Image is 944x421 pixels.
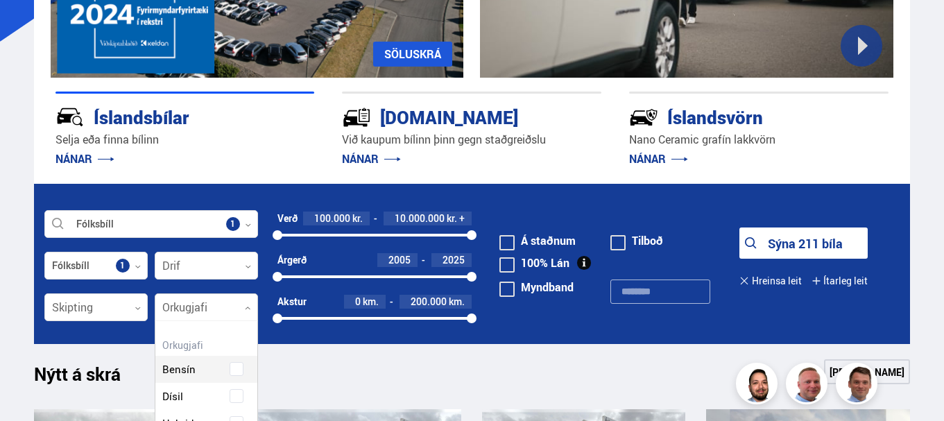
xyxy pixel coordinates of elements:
[447,213,457,224] span: kr.
[459,213,465,224] span: +
[739,265,801,296] button: Hreinsa leit
[314,212,350,225] span: 100.000
[162,359,196,379] span: Bensín
[838,365,879,406] img: FbJEzSuNWCJXmdc-.webp
[342,132,601,148] p: Við kaupum bílinn þinn gegn staðgreiðslu
[824,359,910,384] a: [PERSON_NAME]
[499,257,569,268] label: 100% Lán
[610,235,663,246] label: Tilboð
[738,365,780,406] img: nhp88E3Fdnt1Opn2.png
[629,151,688,166] a: NÁNAR
[499,235,576,246] label: Á staðnum
[411,295,447,308] span: 200.000
[162,386,183,406] span: Dísil
[449,296,465,307] span: km.
[55,151,114,166] a: NÁNAR
[11,6,53,47] button: Opna LiveChat spjallviðmót
[277,255,307,266] div: Árgerð
[352,213,363,224] span: kr.
[355,295,361,308] span: 0
[342,151,401,166] a: NÁNAR
[277,213,298,224] div: Verð
[395,212,445,225] span: 10.000.000
[277,296,307,307] div: Akstur
[342,104,552,128] div: [DOMAIN_NAME]
[629,104,839,128] div: Íslandsvörn
[55,132,315,148] p: Selja eða finna bílinn
[629,132,889,148] p: Nano Ceramic grafín lakkvörn
[739,227,868,259] button: Sýna 211 bíla
[373,42,452,67] a: SÖLUSKRÁ
[443,253,465,266] span: 2025
[812,265,868,296] button: Ítarleg leit
[499,282,574,293] label: Myndband
[55,103,85,132] img: JRvxyua_JYH6wB4c.svg
[788,365,830,406] img: siFngHWaQ9KaOqBr.png
[388,253,411,266] span: 2005
[629,103,658,132] img: -Svtn6bYgwAsiwNX.svg
[363,296,379,307] span: km.
[55,104,266,128] div: Íslandsbílar
[34,363,145,393] h1: Nýtt á skrá
[342,103,371,132] img: tr5P-W3DuiFaO7aO.svg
